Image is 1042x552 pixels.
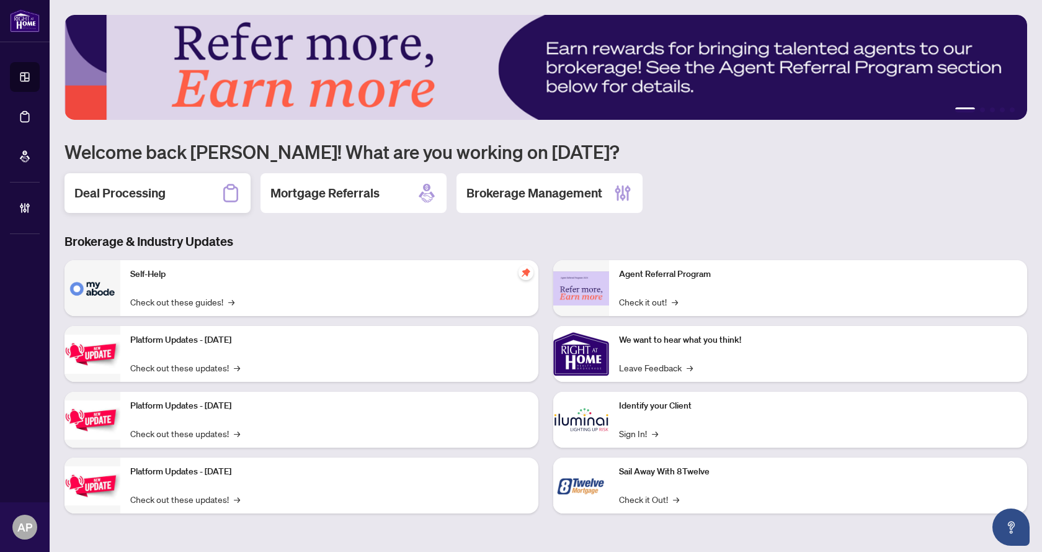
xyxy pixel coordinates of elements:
[992,509,1030,546] button: Open asap
[955,107,975,112] button: 1
[228,295,234,309] span: →
[234,361,240,374] span: →
[130,268,528,281] p: Self-Help
[980,107,985,112] button: 2
[65,400,120,440] img: Platform Updates - July 8, 2025
[619,427,658,440] a: Sign In!→
[687,361,693,374] span: →
[619,333,1017,347] p: We want to hear what you think!
[619,295,678,309] a: Check it out!→
[234,427,240,440] span: →
[65,15,1027,120] img: Slide 0
[130,361,240,374] a: Check out these updates!→
[17,518,32,536] span: AP
[65,466,120,505] img: Platform Updates - June 23, 2025
[553,326,609,382] img: We want to hear what you think!
[619,268,1017,281] p: Agent Referral Program
[10,9,40,32] img: logo
[74,184,166,202] h2: Deal Processing
[1000,107,1005,112] button: 4
[130,492,240,506] a: Check out these updates!→
[553,271,609,305] img: Agent Referral Program
[130,295,234,309] a: Check out these guides!→
[619,465,1017,479] p: Sail Away With 8Twelve
[1010,107,1015,112] button: 5
[130,333,528,347] p: Platform Updates - [DATE]
[65,335,120,374] img: Platform Updates - July 21, 2025
[619,361,693,374] a: Leave Feedback→
[519,265,533,280] span: pushpin
[65,260,120,316] img: Self-Help
[65,233,1027,250] h3: Brokerage & Industry Updates
[990,107,995,112] button: 3
[130,427,240,440] a: Check out these updates!→
[270,184,380,202] h2: Mortgage Referrals
[65,140,1027,163] h1: Welcome back [PERSON_NAME]! What are you working on [DATE]?
[466,184,602,202] h2: Brokerage Management
[652,427,658,440] span: →
[553,392,609,448] img: Identify your Client
[673,492,679,506] span: →
[234,492,240,506] span: →
[619,399,1017,413] p: Identify your Client
[619,492,679,506] a: Check it Out!→
[553,458,609,514] img: Sail Away With 8Twelve
[130,399,528,413] p: Platform Updates - [DATE]
[672,295,678,309] span: →
[130,465,528,479] p: Platform Updates - [DATE]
